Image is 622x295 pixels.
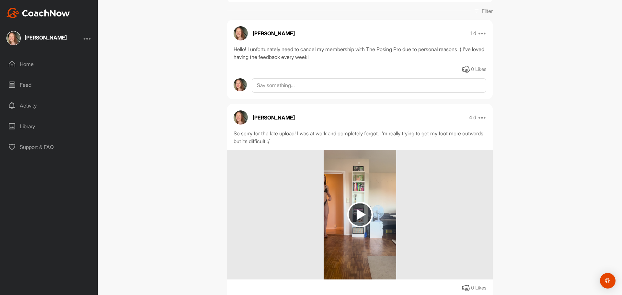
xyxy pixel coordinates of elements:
img: square_f21f7fd133a0501a8875930b5b4376f6.jpg [6,31,21,45]
div: Support & FAQ [4,139,95,155]
p: [PERSON_NAME] [253,29,295,37]
img: media [324,150,397,279]
p: Filter [482,7,493,15]
div: So sorry for the late upload! I was at work and completely forgot. I'm really trying to get my fo... [234,130,486,145]
div: Home [4,56,95,72]
div: Open Intercom Messenger [600,273,616,289]
div: Hello! I unfortunately need to cancel my membership with The Posing Pro due to personal reasons :... [234,45,486,61]
div: 0 Likes [471,66,486,73]
div: Library [4,118,95,134]
div: 0 Likes [471,284,486,292]
img: avatar [234,78,247,92]
div: Activity [4,97,95,114]
p: 4 d [469,114,476,121]
img: avatar [234,26,248,40]
div: [PERSON_NAME] [25,35,67,40]
p: [PERSON_NAME] [253,114,295,121]
p: 1 d [470,30,476,37]
img: avatar [234,110,248,125]
img: CoachNow [6,8,70,18]
img: play [347,202,373,227]
div: Feed [4,77,95,93]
